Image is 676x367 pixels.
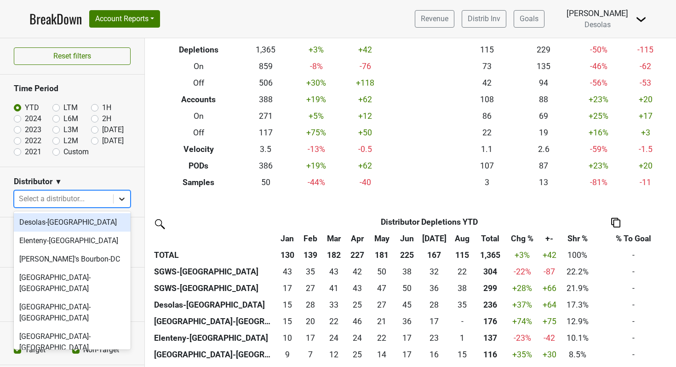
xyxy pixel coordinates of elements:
[596,280,672,297] td: -
[572,157,625,174] td: +23 %
[395,247,419,263] th: 225
[276,280,299,297] td: 17
[625,124,666,141] td: +3
[421,282,447,294] div: 36
[349,299,366,311] div: 25
[14,213,131,232] div: Desolas-[GEOGRAPHIC_DATA]
[299,297,322,313] td: 28.169
[371,349,393,361] div: 14
[155,141,242,157] th: Velocity
[560,313,596,330] td: 12.9%
[290,157,343,174] td: +19 %
[155,157,242,174] th: PODs
[560,297,596,313] td: 17.3%
[560,247,596,263] td: 100%
[539,230,560,247] th: +-: activate to sort column ascending
[560,230,596,247] th: Shr %: activate to sort column ascending
[242,75,290,92] td: 506
[419,230,450,247] th: Jul: activate to sort column ascending
[611,218,620,227] img: Copy to clipboard
[450,280,475,297] td: 38
[596,230,672,247] th: % To Goal: activate to sort column ascending
[371,266,393,278] div: 50
[343,157,388,174] td: +62
[542,266,557,278] div: -87
[276,330,299,346] td: 10
[324,282,344,294] div: 41
[349,349,366,361] div: 25
[102,113,111,124] label: 2H
[299,313,322,330] td: 20
[458,92,515,108] td: 108
[462,10,506,28] a: Distrib Inv
[343,75,388,92] td: +118
[542,299,557,311] div: +64
[371,299,393,311] div: 27
[346,297,368,313] td: 24.668
[572,42,625,58] td: -50 %
[560,263,596,280] td: 22.2%
[290,58,343,75] td: -8 %
[368,247,395,263] th: 181
[346,230,368,247] th: Apr: activate to sort column ascending
[572,174,625,191] td: -81 %
[63,146,89,157] label: Custom
[290,92,343,108] td: +19 %
[14,327,131,357] div: [GEOGRAPHIC_DATA]-[GEOGRAPHIC_DATA]
[475,230,505,247] th: Total: activate to sort column ascending
[505,330,539,346] td: -23 %
[475,263,505,280] th: 303.664
[278,315,296,327] div: 15
[242,92,290,108] td: 388
[324,299,344,311] div: 33
[25,102,39,113] label: YTD
[322,313,346,330] td: 22
[299,330,322,346] td: 16.5
[324,349,344,361] div: 12
[242,124,290,141] td: 117
[152,330,276,346] th: Elenteny-[GEOGRAPHIC_DATA]
[242,42,290,58] td: 1,365
[290,141,343,157] td: -13 %
[475,330,505,346] th: 137.330
[515,250,530,260] span: +3%
[560,280,596,297] td: 21.9%
[516,174,572,191] td: 13
[278,332,296,344] div: 10
[572,92,625,108] td: +23 %
[505,313,539,330] td: +74 %
[450,263,475,280] td: 21.834
[368,230,395,247] th: May: activate to sort column ascending
[572,108,625,125] td: +25 %
[14,177,52,186] h3: Distributor
[596,313,672,330] td: -
[368,330,395,346] td: 22
[25,135,41,146] label: 2022
[458,42,515,58] td: 115
[395,313,419,330] td: 36
[514,10,544,28] a: Goals
[301,349,319,361] div: 7
[458,75,515,92] td: 42
[419,247,450,263] th: 167
[450,297,475,313] td: 34.502
[346,247,368,263] th: 227
[278,349,296,361] div: 9
[421,332,447,344] div: 23
[505,346,539,363] td: +35 %
[299,214,560,230] th: Distributor Depletions YTD
[343,42,388,58] td: +42
[301,282,319,294] div: 27
[505,230,539,247] th: Chg %: activate to sort column ascending
[290,75,343,92] td: +30 %
[152,346,276,363] th: [GEOGRAPHIC_DATA]-[GEOGRAPHIC_DATA]
[397,349,417,361] div: 17
[421,299,447,311] div: 28
[450,230,475,247] th: Aug: activate to sort column ascending
[299,263,322,280] td: 34.672
[516,58,572,75] td: 135
[625,92,666,108] td: +20
[155,75,242,92] th: Off
[25,113,41,124] label: 2024
[242,174,290,191] td: 50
